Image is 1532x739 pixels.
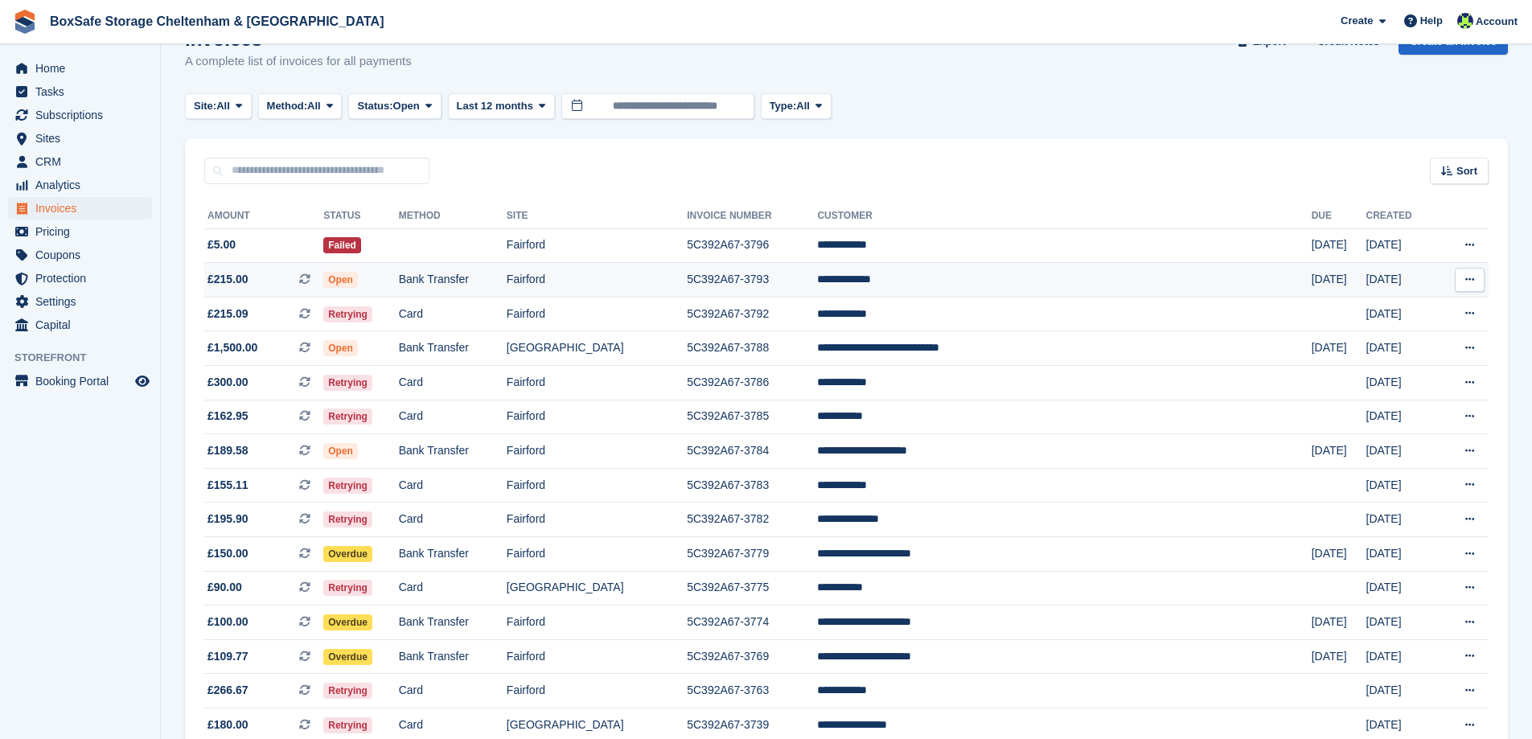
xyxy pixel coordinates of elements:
[448,93,555,120] button: Last 12 months
[323,649,372,665] span: Overdue
[399,203,507,229] th: Method
[1366,606,1437,640] td: [DATE]
[35,150,132,173] span: CRM
[399,366,507,400] td: Card
[687,297,817,331] td: 5C392A67-3792
[207,511,248,528] span: £195.90
[687,400,817,434] td: 5C392A67-3785
[399,263,507,298] td: Bank Transfer
[399,331,507,366] td: Bank Transfer
[687,263,817,298] td: 5C392A67-3793
[1366,228,1437,263] td: [DATE]
[323,443,358,459] span: Open
[1420,13,1443,29] span: Help
[207,716,248,733] span: £180.00
[323,272,358,288] span: Open
[399,434,507,469] td: Bank Transfer
[1366,263,1437,298] td: [DATE]
[207,271,248,288] span: £215.00
[35,220,132,243] span: Pricing
[207,339,257,356] span: £1,500.00
[323,683,372,699] span: Retrying
[35,104,132,126] span: Subscriptions
[35,197,132,220] span: Invoices
[1456,163,1477,179] span: Sort
[399,468,507,503] td: Card
[687,571,817,606] td: 5C392A67-3775
[216,98,230,114] span: All
[507,297,687,331] td: Fairford
[1366,571,1437,606] td: [DATE]
[8,267,152,289] a: menu
[207,614,248,630] span: £100.00
[1312,228,1366,263] td: [DATE]
[796,98,810,114] span: All
[399,400,507,434] td: Card
[687,331,817,366] td: 5C392A67-3788
[14,350,160,366] span: Storefront
[399,537,507,572] td: Bank Transfer
[1312,203,1366,229] th: Due
[399,606,507,640] td: Bank Transfer
[507,537,687,572] td: Fairford
[35,174,132,196] span: Analytics
[393,98,420,114] span: Open
[323,375,372,391] span: Retrying
[687,537,817,572] td: 5C392A67-3779
[507,571,687,606] td: [GEOGRAPHIC_DATA]
[1366,203,1437,229] th: Created
[323,511,372,528] span: Retrying
[207,545,248,562] span: £150.00
[687,203,817,229] th: Invoice Number
[399,503,507,537] td: Card
[43,8,390,35] a: BoxSafe Storage Cheltenham & [GEOGRAPHIC_DATA]
[35,80,132,103] span: Tasks
[1476,14,1518,30] span: Account
[1366,400,1437,434] td: [DATE]
[399,639,507,674] td: Bank Transfer
[8,80,152,103] a: menu
[770,98,797,114] span: Type:
[1366,503,1437,537] td: [DATE]
[687,366,817,400] td: 5C392A67-3786
[1457,13,1473,29] img: Charlie Hammond
[207,477,248,494] span: £155.11
[1366,674,1437,708] td: [DATE]
[8,174,152,196] a: menu
[8,150,152,173] a: menu
[687,468,817,503] td: 5C392A67-3783
[35,57,132,80] span: Home
[507,400,687,434] td: Fairford
[399,674,507,708] td: Card
[323,478,372,494] span: Retrying
[761,93,832,120] button: Type: All
[507,203,687,229] th: Site
[35,314,132,336] span: Capital
[507,468,687,503] td: Fairford
[323,203,398,229] th: Status
[258,93,343,120] button: Method: All
[267,98,308,114] span: Method:
[323,306,372,322] span: Retrying
[1312,331,1366,366] td: [DATE]
[1312,537,1366,572] td: [DATE]
[8,244,152,266] a: menu
[323,546,372,562] span: Overdue
[1312,639,1366,674] td: [DATE]
[8,370,152,392] a: menu
[323,614,372,630] span: Overdue
[8,57,152,80] a: menu
[8,290,152,313] a: menu
[1312,263,1366,298] td: [DATE]
[507,366,687,400] td: Fairford
[687,674,817,708] td: 5C392A67-3763
[8,104,152,126] a: menu
[1366,434,1437,469] td: [DATE]
[357,98,392,114] span: Status:
[687,639,817,674] td: 5C392A67-3769
[687,503,817,537] td: 5C392A67-3782
[1366,537,1437,572] td: [DATE]
[207,306,248,322] span: £215.09
[207,682,248,699] span: £266.67
[817,203,1311,229] th: Customer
